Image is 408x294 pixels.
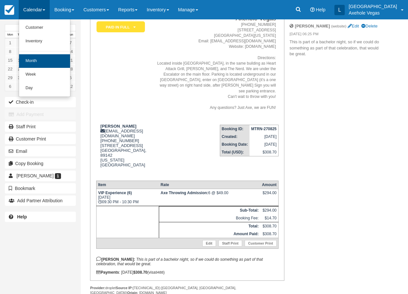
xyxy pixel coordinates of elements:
strong: Provider: [90,286,105,290]
strong: Axe Throwing Admission [161,191,209,195]
a: 7 [15,82,25,91]
a: 29 [5,73,15,82]
td: [DATE] [250,141,278,148]
a: Week [19,68,70,81]
button: Check-in [5,97,76,107]
button: Add Payment [5,109,76,120]
strong: Payments [96,270,119,275]
th: Tue [15,31,25,38]
div: [EMAIL_ADDRESS][DOMAIN_NAME] [PHONE_NUMBER] [STREET_ADDRESS] [GEOGRAPHIC_DATA], 89142 [US_STATE] ... [96,124,151,175]
div: $294.00 [262,191,276,200]
a: Customer [19,21,70,35]
th: Booking Date: [220,141,250,148]
a: Month [19,54,70,68]
em: Paid in Full [97,21,145,33]
a: 8 [5,47,15,56]
div: L [334,5,345,15]
button: Add Partner Attribution [5,195,76,206]
a: Help [5,212,76,222]
th: Total (USD): [220,148,250,156]
a: 9 [15,47,25,56]
td: $308.70 [260,230,278,238]
a: 12 [66,82,76,91]
td: $308.70 [250,148,278,156]
a: 16 [15,56,25,65]
ul: Calendar [19,19,70,97]
span: Help [316,7,326,12]
a: 14 [66,47,76,56]
button: Copy Booking [5,158,76,169]
th: Sun [66,31,76,38]
a: 28 [66,65,76,73]
td: $294.00 [260,206,278,215]
small: (website) [331,24,346,28]
th: Sub-Total: [159,206,260,215]
a: Customer Print [245,240,277,247]
strong: [PERSON_NAME] [295,24,330,28]
a: 22 [5,65,15,73]
p: Axehole Vegas [349,10,397,16]
th: Amount [260,181,278,189]
a: Inventory [19,35,70,48]
p: [GEOGRAPHIC_DATA] [349,3,397,10]
button: Email [5,146,76,156]
em: This is part of a bachelor night, so if we could do something as part of that celebration, that w... [96,257,263,266]
th: Mon [5,31,15,38]
td: [DATE] [250,133,278,141]
td: $308.70 [260,222,278,230]
strong: [PERSON_NAME]: [96,257,135,262]
b: Help [17,214,27,219]
a: Staff Print [219,240,242,247]
strong: MTRN-270825 [251,127,277,131]
strong: [PERSON_NAME] [100,124,137,129]
a: 23 [15,65,25,73]
p: This is part of a bachelor night, so if we could do something as part of that celebration, that w... [290,39,382,57]
i: Help [310,7,315,12]
td: [DATE] 09:30 PM - 10:30 PM [96,189,159,206]
strong: $308.70 [133,270,147,275]
a: Delete [361,24,377,28]
th: Booking ID: [220,125,250,133]
div: : [DATE] (visa ) [96,270,279,275]
td: Booking Fee: [159,214,260,222]
a: 6 [5,82,15,91]
th: Rate [159,181,260,189]
th: Created: [220,133,250,141]
a: 21 [66,56,76,65]
address: [PHONE_NUMBER] [STREET_ADDRESS] [GEOGRAPHIC_DATA][US_STATE] Email: [EMAIL_ADDRESS][DOMAIN_NAME] W... [154,22,276,110]
a: 30 [15,73,25,82]
a: Paid in Full [96,21,143,33]
a: Day [19,81,70,95]
th: Total: [159,222,260,230]
em: [DATE] 06:25 PM [290,31,382,38]
a: 5 [66,73,76,82]
a: 15 [5,56,15,65]
strong: Source IP: [116,286,133,290]
a: 7 [66,38,76,47]
th: Amount Paid: [159,230,260,238]
strong: VIP Experience (6) [98,191,132,195]
button: Bookmark [5,183,76,194]
a: [PERSON_NAME] 1 [5,171,76,181]
a: Edit [348,24,359,28]
span: [PERSON_NAME] [16,173,54,178]
small: 9488 [156,270,163,274]
a: Edit [202,240,216,247]
img: checkfront-main-nav-mini-logo.png [5,5,14,15]
a: 1 [5,38,15,47]
span: 1 [55,173,61,179]
a: 2 [15,38,25,47]
td: $14.70 [260,214,278,222]
th: Item [96,181,159,189]
td: 6 @ $49.00 [159,189,260,206]
a: Customer Print [5,134,76,144]
a: Staff Print [5,121,76,132]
